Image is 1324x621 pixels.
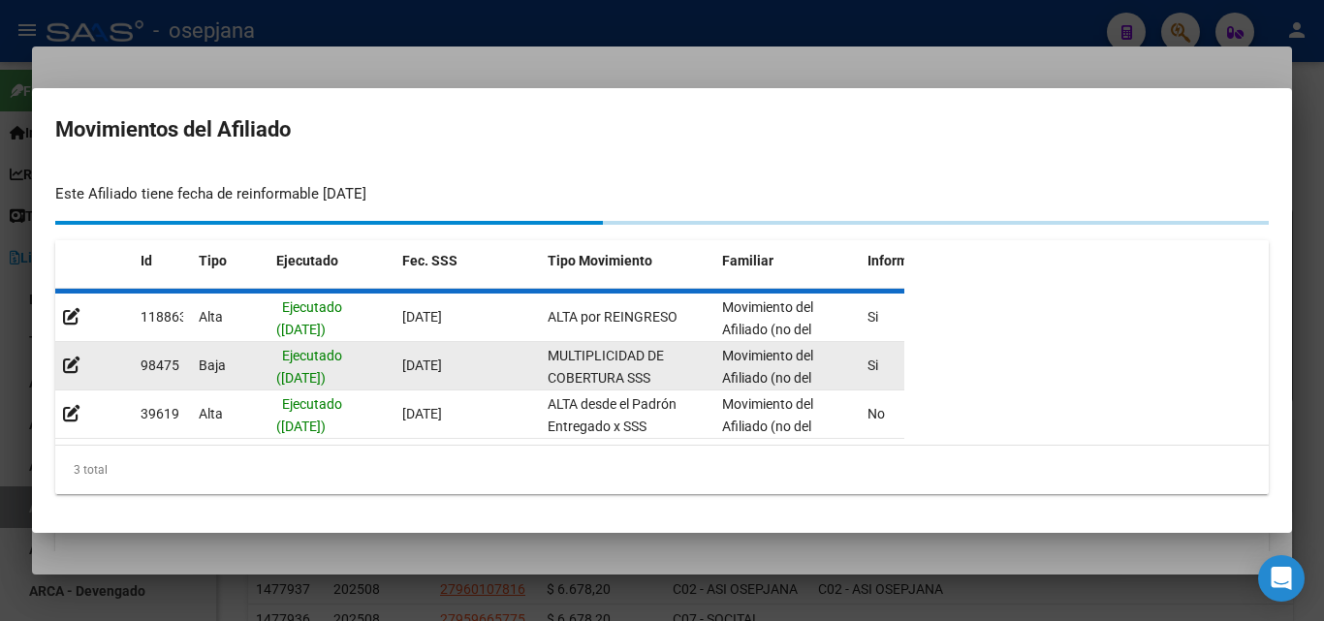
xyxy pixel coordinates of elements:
[867,406,885,421] span: No
[867,357,878,373] span: Si
[548,396,677,434] span: ALTA desde el Padrón Entregado x SSS
[199,253,227,268] span: Tipo
[402,357,442,373] span: [DATE]
[867,309,878,325] span: Si
[55,111,1269,148] h2: Movimientos del Afiliado
[867,253,964,268] span: Informable SSS
[548,348,664,386] span: MULTIPLICIDAD DE COBERTURA SSS
[714,240,860,282] datatable-header-cell: Familiar
[722,396,813,456] span: Movimiento del Afiliado (no del grupo)
[548,309,678,325] span: ALTA por REINGRESO
[55,446,1269,494] div: 3 total
[722,253,773,268] span: Familiar
[199,406,223,421] span: Alta
[540,240,714,282] datatable-header-cell: Tipo Movimiento
[141,357,179,373] span: 98475
[276,253,338,268] span: Ejecutado
[402,309,442,325] span: [DATE]
[199,357,226,373] span: Baja
[276,396,342,434] span: Ejecutado ([DATE])
[402,253,457,268] span: Fec. SSS
[548,253,652,268] span: Tipo Movimiento
[268,240,394,282] datatable-header-cell: Ejecutado
[55,183,1269,205] div: Este Afiliado tiene fecha de reinformable [DATE]
[199,309,223,325] span: Alta
[722,348,813,408] span: Movimiento del Afiliado (no del grupo)
[133,240,191,282] datatable-header-cell: Id
[276,348,342,386] span: Ejecutado ([DATE])
[394,240,540,282] datatable-header-cell: Fec. SSS
[141,309,187,325] span: 118863
[141,253,152,268] span: Id
[722,299,813,359] span: Movimiento del Afiliado (no del grupo)
[1258,555,1305,602] div: Open Intercom Messenger
[191,240,268,282] datatable-header-cell: Tipo
[402,406,442,421] span: [DATE]
[276,299,342,337] span: Ejecutado ([DATE])
[860,240,1005,282] datatable-header-cell: Informable SSS
[141,406,179,421] span: 39619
